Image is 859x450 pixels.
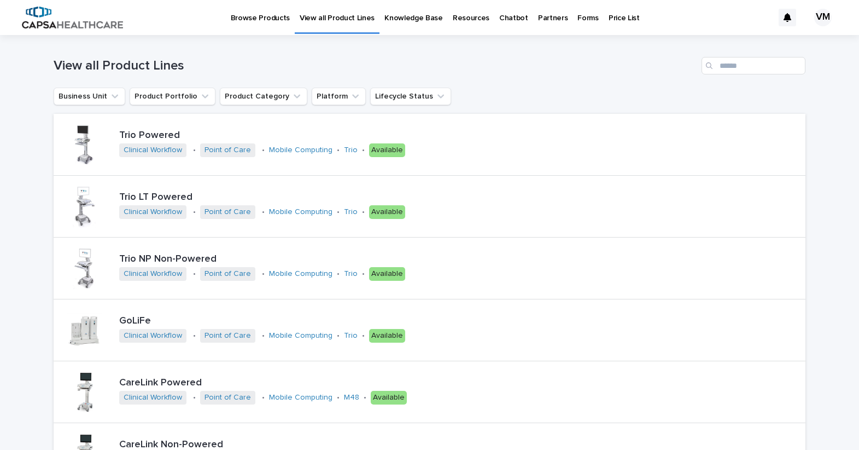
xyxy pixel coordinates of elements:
div: Available [369,143,405,157]
p: • [362,146,365,155]
p: • [362,331,365,341]
a: M48 [344,393,359,402]
a: Trio [344,269,358,279]
p: Trio NP Non-Powered [119,253,502,266]
a: Mobile Computing [269,207,332,217]
p: • [262,146,265,155]
p: • [337,331,340,341]
a: Clinical Workflow [124,146,182,155]
a: Clinical Workflow [124,393,182,402]
a: Trio [344,207,358,217]
p: • [337,207,340,217]
a: Trio NP Non-PoweredClinical Workflow •Point of Care •Mobile Computing •Trio •Available [54,238,806,299]
a: Trio [344,146,358,155]
a: Trio PoweredClinical Workflow •Point of Care •Mobile Computing •Trio •Available [54,114,806,176]
p: • [193,146,196,155]
button: Lifecycle Status [370,88,451,105]
h1: View all Product Lines [54,58,698,74]
a: Trio [344,331,358,341]
div: VM [814,9,832,26]
img: B5p4sRfuTuC72oLToeu7 [22,7,123,28]
a: Point of Care [204,331,251,341]
p: Trio Powered [119,130,466,142]
button: Business Unit [54,88,125,105]
a: Clinical Workflow [124,269,182,279]
a: Mobile Computing [269,269,332,279]
p: • [262,331,265,341]
a: Point of Care [204,393,251,402]
a: Point of Care [204,207,251,217]
div: Available [369,205,405,219]
button: Product Portfolio [130,88,215,105]
p: • [193,269,196,279]
div: Available [369,267,405,281]
p: • [337,146,340,155]
p: GoLiFe [119,315,437,327]
input: Search [702,57,805,74]
p: • [262,269,265,279]
div: Available [369,329,405,343]
p: CareLink Powered [119,377,489,389]
button: Platform [312,88,366,105]
p: • [193,331,196,341]
a: Clinical Workflow [124,331,182,341]
a: CareLink PoweredClinical Workflow •Point of Care •Mobile Computing •M48 •Available [54,361,806,423]
a: Mobile Computing [269,331,332,341]
p: • [337,269,340,279]
a: Clinical Workflow [124,207,182,217]
div: Available [371,391,407,405]
a: Mobile Computing [269,393,332,402]
button: Product Category [220,88,307,105]
p: • [262,207,265,217]
p: • [193,393,196,402]
a: Point of Care [204,146,251,155]
a: Point of Care [204,269,251,279]
p: • [262,393,265,402]
a: Trio LT PoweredClinical Workflow •Point of Care •Mobile Computing •Trio •Available [54,176,806,238]
p: • [337,393,340,402]
p: Trio LT Powered [119,192,478,204]
p: • [362,269,365,279]
a: GoLiFeClinical Workflow •Point of Care •Mobile Computing •Trio •Available [54,299,806,361]
a: Mobile Computing [269,146,332,155]
p: • [364,393,366,402]
p: • [193,207,196,217]
p: • [362,207,365,217]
